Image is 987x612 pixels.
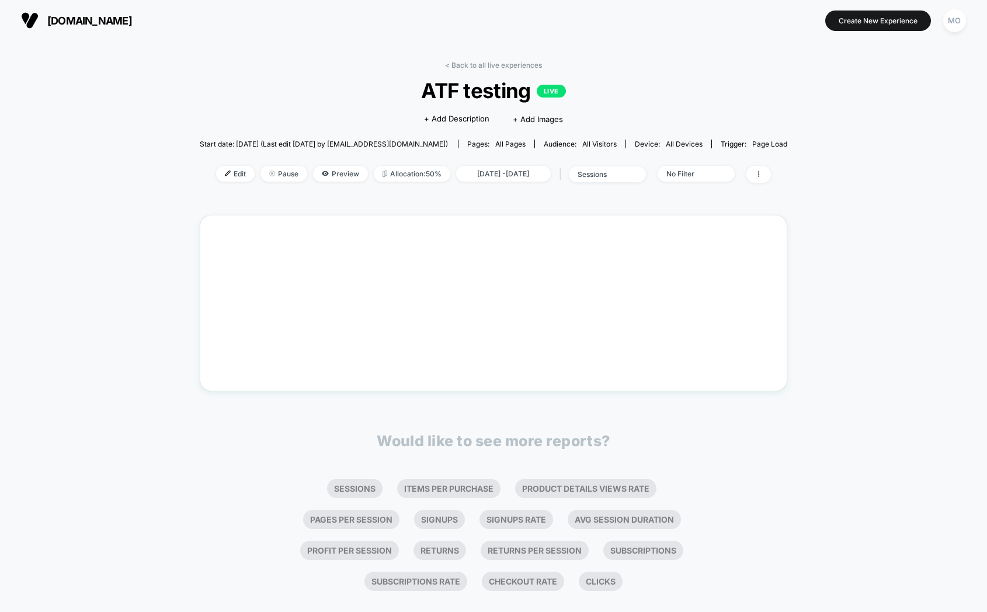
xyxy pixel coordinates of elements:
[482,572,564,591] li: Checkout Rate
[47,15,132,27] span: [DOMAIN_NAME]
[200,140,448,148] span: Start date: [DATE] (Last edit [DATE] by [EMAIL_ADDRESS][DOMAIN_NAME])
[397,479,501,498] li: Items Per Purchase
[544,140,617,148] div: Audience:
[18,11,135,30] button: [DOMAIN_NAME]
[260,166,307,182] span: Pause
[216,166,255,182] span: Edit
[666,169,713,178] div: No Filter
[229,78,758,103] span: ATF testing
[537,85,566,98] p: LIVE
[666,140,703,148] span: all devices
[374,166,450,182] span: Allocation: 50%
[21,12,39,29] img: Visually logo
[568,510,681,529] li: Avg Session Duration
[479,510,553,529] li: Signups Rate
[721,140,787,148] div: Trigger:
[582,140,617,148] span: All Visitors
[603,541,683,560] li: Subscriptions
[303,510,399,529] li: Pages Per Session
[313,166,368,182] span: Preview
[383,171,387,177] img: rebalance
[424,113,489,125] span: + Add Description
[625,140,711,148] span: Device:
[579,572,623,591] li: Clicks
[327,479,383,498] li: Sessions
[495,140,526,148] span: all pages
[752,140,787,148] span: Page Load
[578,170,624,179] div: sessions
[940,9,969,33] button: MO
[467,140,526,148] div: Pages:
[377,432,610,450] p: Would like to see more reports?
[513,114,563,124] span: + Add Images
[943,9,966,32] div: MO
[300,541,399,560] li: Profit Per Session
[414,510,465,529] li: Signups
[269,171,275,176] img: end
[456,166,551,182] span: [DATE] - [DATE]
[515,479,656,498] li: Product Details Views Rate
[364,572,467,591] li: Subscriptions Rate
[225,171,231,176] img: edit
[825,11,931,31] button: Create New Experience
[481,541,589,560] li: Returns Per Session
[557,166,569,183] span: |
[445,61,542,69] a: < Back to all live experiences
[413,541,466,560] li: Returns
